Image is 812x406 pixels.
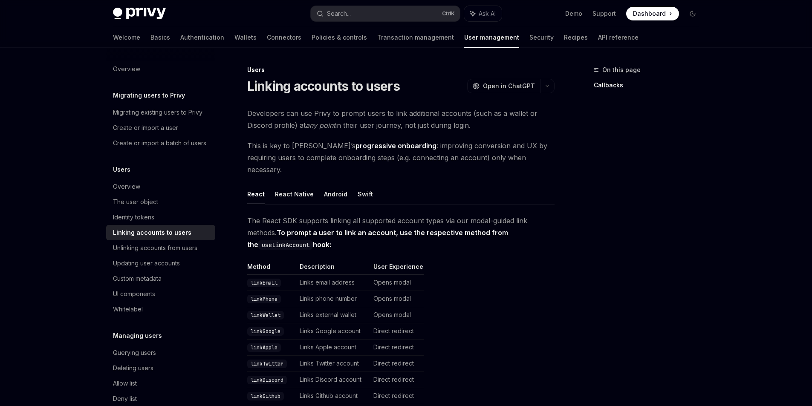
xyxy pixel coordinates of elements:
[113,274,162,284] div: Custom metadata
[106,179,215,194] a: Overview
[467,79,540,93] button: Open in ChatGPT
[113,394,137,404] div: Deny list
[464,27,519,48] a: User management
[113,90,185,101] h5: Migrating users to Privy
[464,6,502,21] button: Ask AI
[106,256,215,271] a: Updating user accounts
[296,340,370,356] td: Links Apple account
[106,286,215,302] a: UI components
[113,164,130,175] h5: Users
[602,65,641,75] span: On this page
[106,120,215,135] a: Create or import a user
[106,194,215,210] a: The user object
[247,392,284,400] code: linkGithub
[113,197,158,207] div: The user object
[247,184,265,204] button: React
[113,289,155,299] div: UI components
[529,27,554,48] a: Security
[247,343,281,352] code: linkApple
[296,275,370,291] td: Links email address
[296,262,370,275] th: Description
[106,225,215,240] a: Linking accounts to users
[247,228,508,249] strong: To prompt a user to link an account, use the respective method from the hook:
[479,9,496,18] span: Ask AI
[247,107,555,131] span: Developers can use Privy to prompt users to link additional accounts (such as a wallet or Discord...
[598,27,639,48] a: API reference
[358,184,373,204] button: Swift
[327,9,351,19] div: Search...
[247,311,284,320] code: linkWallet
[113,243,197,253] div: Unlinking accounts from users
[113,64,140,74] div: Overview
[370,262,424,275] th: User Experience
[377,27,454,48] a: Transaction management
[565,9,582,18] a: Demo
[106,135,215,151] a: Create or import a batch of users
[592,9,616,18] a: Support
[594,78,706,92] a: Callbacks
[275,184,314,204] button: React Native
[370,340,424,356] td: Direct redirect
[106,360,215,376] a: Deleting users
[113,212,154,222] div: Identity tokens
[113,27,140,48] a: Welcome
[296,323,370,340] td: Links Google account
[113,331,162,341] h5: Managing users
[296,356,370,372] td: Links Twitter account
[312,27,367,48] a: Policies & controls
[150,27,170,48] a: Basics
[113,8,166,20] img: dark logo
[106,345,215,360] a: Querying users
[247,66,555,74] div: Users
[324,184,347,204] button: Android
[247,295,281,303] code: linkPhone
[113,363,153,373] div: Deleting users
[370,323,424,340] td: Direct redirect
[296,388,370,404] td: Links Github account
[247,376,287,384] code: linkDiscord
[370,388,424,404] td: Direct redirect
[311,6,460,21] button: Search...CtrlK
[113,107,202,118] div: Migrating existing users to Privy
[247,140,555,176] span: This is key to [PERSON_NAME]’s : improving conversion and UX by requiring users to complete onboa...
[296,372,370,388] td: Links Discord account
[355,141,436,150] strong: progressive onboarding
[106,105,215,120] a: Migrating existing users to Privy
[113,378,137,389] div: Allow list
[370,372,424,388] td: Direct redirect
[234,27,257,48] a: Wallets
[113,258,180,268] div: Updating user accounts
[247,360,287,368] code: linkTwitter
[370,307,424,323] td: Opens modal
[106,271,215,286] a: Custom metadata
[483,82,535,90] span: Open in ChatGPT
[247,279,281,287] code: linkEmail
[296,307,370,323] td: Links external wallet
[180,27,224,48] a: Authentication
[106,210,215,225] a: Identity tokens
[626,7,679,20] a: Dashboard
[106,61,215,77] a: Overview
[442,10,455,17] span: Ctrl K
[106,240,215,256] a: Unlinking accounts from users
[258,240,313,250] code: useLinkAccount
[370,356,424,372] td: Direct redirect
[113,348,156,358] div: Querying users
[686,7,699,20] button: Toggle dark mode
[306,121,335,130] em: any point
[267,27,301,48] a: Connectors
[106,376,215,391] a: Allow list
[247,262,296,275] th: Method
[633,9,666,18] span: Dashboard
[370,291,424,307] td: Opens modal
[113,181,140,192] div: Overview
[113,304,143,314] div: Whitelabel
[113,227,191,238] div: Linking accounts to users
[247,215,555,251] span: The React SDK supports linking all supported account types via our modal-guided link methods.
[564,27,588,48] a: Recipes
[113,123,178,133] div: Create or import a user
[247,327,284,336] code: linkGoogle
[113,138,206,148] div: Create or import a batch of users
[296,291,370,307] td: Links phone number
[370,275,424,291] td: Opens modal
